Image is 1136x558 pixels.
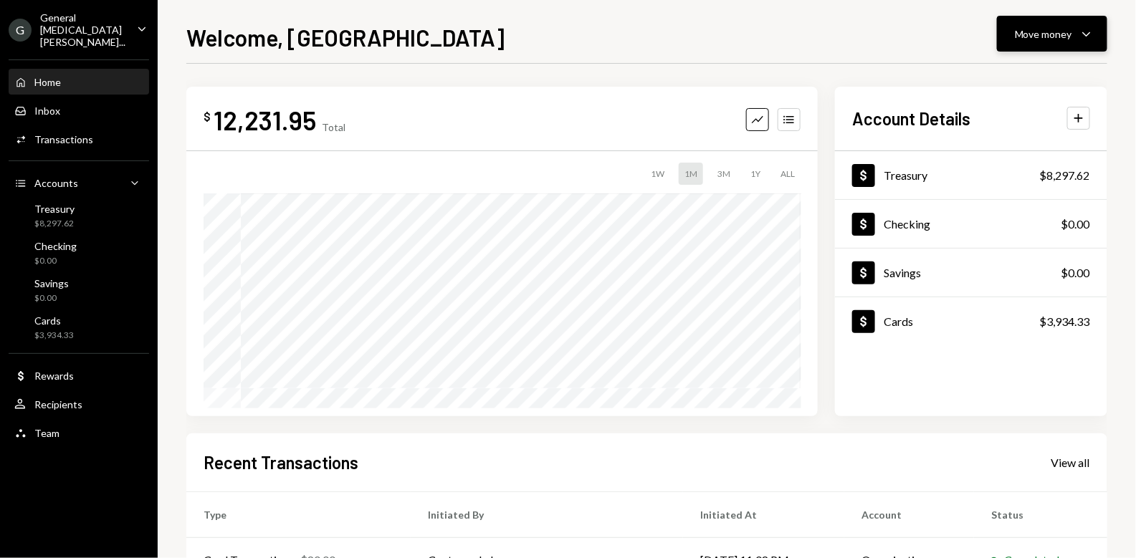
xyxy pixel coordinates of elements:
div: 12,231.95 [214,104,316,136]
div: View all [1051,456,1090,470]
a: Checking$0.00 [9,236,149,270]
a: Team [9,420,149,446]
div: Accounts [34,177,78,189]
a: Rewards [9,362,149,388]
div: 1Y [745,163,766,185]
a: Savings$0.00 [835,249,1107,297]
a: Inbox [9,97,149,123]
div: Recipients [34,398,82,410]
div: General [MEDICAL_DATA][PERSON_NAME]... [40,11,125,48]
div: 1W [645,163,670,185]
div: Home [34,76,61,88]
a: View all [1051,454,1090,470]
div: Cards [884,314,913,328]
h1: Welcome, [GEOGRAPHIC_DATA] [186,23,505,52]
a: Treasury$8,297.62 [835,151,1107,199]
div: Savings [884,266,921,279]
a: Accounts [9,170,149,196]
th: Account [844,491,974,537]
a: Home [9,69,149,95]
th: Status [974,491,1107,537]
h2: Recent Transactions [204,451,358,474]
div: Checking [34,240,77,252]
div: Savings [34,277,69,289]
div: Treasury [34,203,75,215]
div: $8,297.62 [1040,167,1090,184]
a: Cards$3,934.33 [835,297,1107,345]
div: Move money [1015,27,1072,42]
th: Initiated By [411,491,683,537]
th: Initiated At [683,491,844,537]
div: $0.00 [34,292,69,304]
div: Checking [884,217,930,231]
div: Transactions [34,133,93,145]
a: Recipients [9,391,149,417]
div: Treasury [884,168,927,182]
div: 1M [679,163,703,185]
div: ALL [775,163,801,185]
a: Savings$0.00 [9,273,149,307]
div: $0.00 [1061,216,1090,233]
th: Type [186,491,411,537]
div: Team [34,427,59,439]
div: Rewards [34,370,74,382]
div: $0.00 [1061,264,1090,282]
div: $ [204,110,211,124]
div: Inbox [34,105,60,117]
a: Cards$3,934.33 [9,310,149,345]
div: $3,934.33 [34,329,74,342]
div: 3M [712,163,736,185]
a: Treasury$8,297.62 [9,198,149,233]
a: Transactions [9,126,149,152]
div: $0.00 [34,255,77,267]
div: G [9,19,32,42]
h2: Account Details [852,107,970,130]
div: Cards [34,314,74,327]
div: Total [322,121,345,133]
div: $8,297.62 [34,218,75,230]
a: Checking$0.00 [835,200,1107,248]
div: $3,934.33 [1040,313,1090,330]
button: Move money [997,16,1107,52]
